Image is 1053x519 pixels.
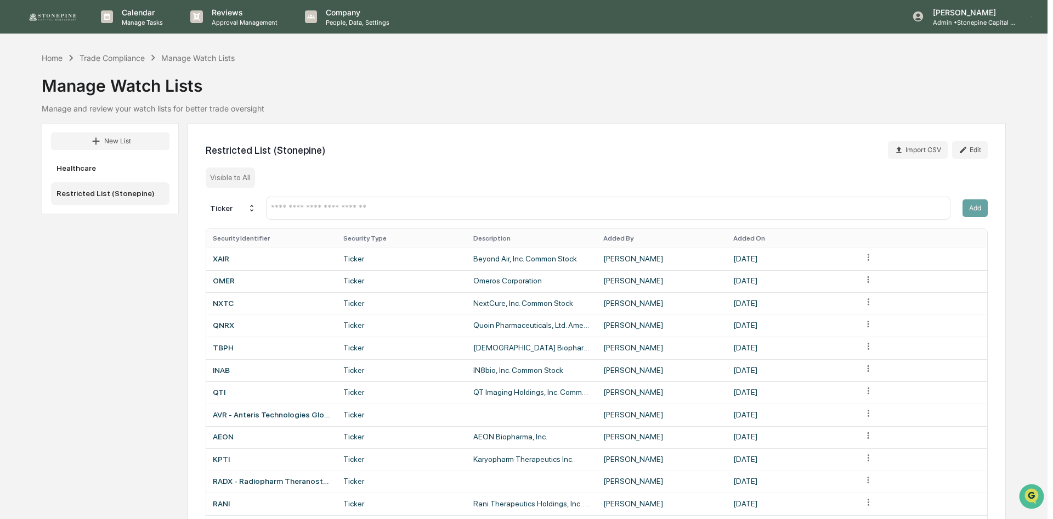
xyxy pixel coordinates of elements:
td: [DATE] [727,315,857,337]
p: How can we help? [11,23,200,41]
td: Beyond Air, Inc. Common Stock [467,248,597,270]
a: 🔎Data Lookup [7,241,73,261]
span: • [91,179,95,188]
div: Visible to All [206,168,255,188]
div: NXTC [213,298,330,309]
span: • [91,149,95,158]
td: Ticker [337,381,467,404]
td: [PERSON_NAME] [597,292,727,315]
td: Quoin Pharmaceuticals, Ltd. American Depositary Shares [467,315,597,337]
button: Restricted List (Stonepine) [51,182,169,205]
div: INAB [213,365,330,376]
td: [DATE] [727,359,857,382]
th: Security Type [337,229,467,248]
th: Added By [597,229,727,248]
iframe: Open customer support [1018,483,1048,512]
td: [DATE] [727,448,857,471]
div: Start new chat [49,84,180,95]
td: [PERSON_NAME] [597,448,727,471]
td: Ticker [337,270,467,293]
button: New List [51,132,169,150]
p: Manage Tasks [113,18,168,27]
td: [DATE] [727,292,857,315]
div: Home [42,52,63,64]
div: Past conversations [11,122,73,131]
a: Powered byPylon [77,272,133,281]
a: 🖐️Preclearance [7,220,75,240]
td: [DATE] [727,493,857,515]
div: 🗄️ [80,226,88,235]
button: Edit [952,141,988,159]
td: [PERSON_NAME] [597,248,727,270]
td: Ticker [337,426,467,449]
img: Jessica Watanapun [11,139,29,157]
div: 🖐️ [11,226,20,235]
div: AEON [213,431,330,443]
td: [DATE] [727,270,857,293]
div: Trade Compliance [80,52,145,64]
td: IN8bio, Inc. Common Stock [467,359,597,382]
td: Ticker [337,359,467,382]
button: Healthcare [51,157,169,180]
td: QT Imaging Holdings, Inc. Common Stock [467,381,597,404]
td: Ticker [337,448,467,471]
td: [DATE] [727,337,857,359]
p: Company [317,7,395,18]
p: Approval Management [203,18,283,27]
div: TBPH [213,342,330,354]
img: 8933085812038_c878075ebb4cc5468115_72.jpg [23,84,43,104]
td: [PERSON_NAME] [597,471,727,493]
td: [DATE] [727,426,857,449]
a: 🗄️Attestations [75,220,140,240]
div: RADX - Radiopharm Theranostics Limited [213,476,330,487]
td: Ticker [337,248,467,270]
div: 🔎 [11,247,20,255]
td: [DATE] [727,404,857,426]
div: Restricted List (Stonepine) [206,143,326,158]
p: People, Data, Settings [317,18,395,27]
td: Ticker [337,404,467,426]
span: [PERSON_NAME] [34,179,89,188]
td: Karyopharm Therapeutics Inc. [467,448,597,471]
img: logo [26,12,79,23]
td: Ticker [337,337,467,359]
p: Admin • Stonepine Capital Management [924,18,1017,27]
div: RANI [213,498,330,510]
div: Manage Watch Lists [161,52,235,64]
button: Add [963,199,988,217]
td: [DATE] [727,381,857,404]
td: NextCure, Inc. Common Stock [467,292,597,315]
span: Sep 30 [97,149,120,158]
td: [PERSON_NAME] [597,359,727,382]
div: Manage Watch Lists [42,65,1005,98]
button: See all [170,120,200,133]
p: [PERSON_NAME] [924,7,1017,18]
span: [DATE] [97,179,120,188]
div: Ticker [206,198,261,219]
td: [PERSON_NAME] [597,337,727,359]
th: Added On [727,229,857,248]
td: [PERSON_NAME] [597,270,727,293]
p: Reviews [203,7,283,18]
td: Ticker [337,471,467,493]
td: Ticker [337,292,467,315]
td: [DEMOGRAPHIC_DATA] Biopharma, Inc. [467,337,597,359]
td: [PERSON_NAME] [597,493,727,515]
td: AEON Biopharma, Inc. [467,426,597,449]
td: [PERSON_NAME] [597,381,727,404]
div: QNRX [213,320,330,331]
img: 1746055101610-c473b297-6a78-478c-a979-82029cc54cd1 [11,84,31,104]
span: Pylon [109,272,133,281]
span: [PERSON_NAME] [34,149,89,158]
div: Manage and review your watch lists for better trade oversight [42,103,1005,114]
td: [PERSON_NAME] [597,426,727,449]
div: QTI [213,387,330,398]
span: Data Lookup [22,245,69,256]
td: [DATE] [727,471,857,493]
th: Description [467,229,597,248]
span: Attestations [90,225,136,236]
div: KPTI [213,454,330,465]
div: XAIR [213,253,330,265]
